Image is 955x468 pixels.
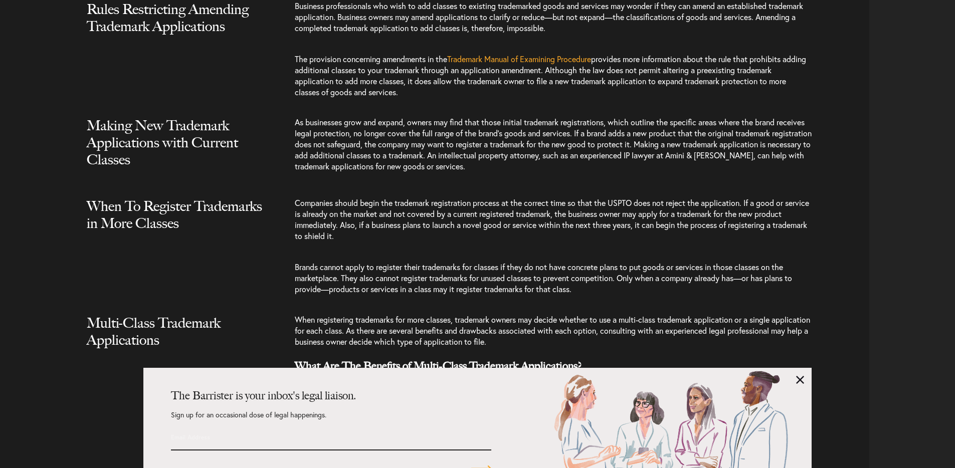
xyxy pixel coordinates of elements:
h2: Rules Restricting Amending Trademark Applications [87,1,267,55]
h2: When To Register Trademarks in More Classes [87,197,267,252]
span: Companies should begin the trademark registration process at the correct time so that the USPTO d... [295,197,809,241]
span: Business professionals who wish to add classes to existing trademarked goods and services may won... [295,1,803,33]
input: Email Address [171,428,411,445]
span: The provision concerning amendments in the [295,54,447,64]
h2: Making New Trademark Applications with Current Classes [87,117,267,188]
span: Brands cannot apply to register their trademarks for classes if they do not have concrete plans t... [295,262,792,294]
strong: The Barrister is your inbox's legal liaison. [171,389,356,402]
span: provides more information about the rule that prohibits adding additional classes to your tradema... [295,54,806,97]
h2: Multi-Class Trademark Applications [87,314,267,368]
span: As businesses grow and expand, owners may find that those initial trademark registrations, which ... [295,117,812,171]
a: Trademark Manual of Examining Procedure [447,54,591,64]
span: When registering trademarks for more classes, trademark owners may decide whether to use a multi-... [295,314,810,347]
p: Sign up for an occasional dose of legal happenings. [171,411,491,428]
span: What Are The Benefits of Multi-Class Trademark Applications? [295,359,582,373]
